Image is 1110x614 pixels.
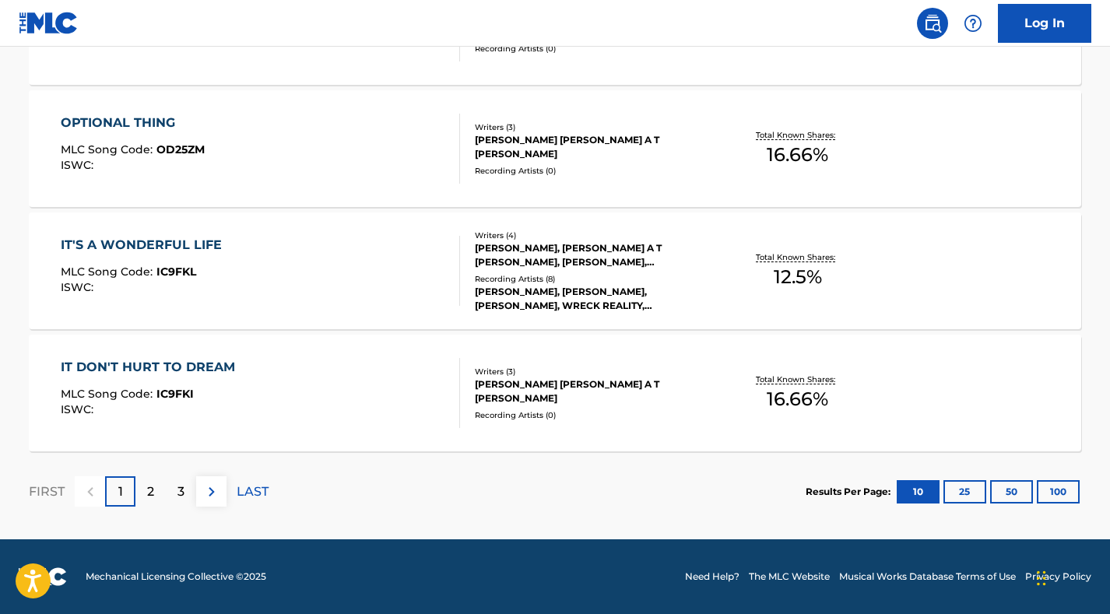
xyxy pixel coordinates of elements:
div: [PERSON_NAME], [PERSON_NAME] A T [PERSON_NAME], [PERSON_NAME], [PERSON_NAME] [475,241,710,269]
span: Mechanical Licensing Collective © 2025 [86,570,266,584]
div: [PERSON_NAME] [PERSON_NAME] A T [PERSON_NAME] [475,377,710,405]
p: Total Known Shares: [756,251,839,263]
a: Public Search [917,8,948,39]
a: IT'S A WONDERFUL LIFEMLC Song Code:IC9FKLISWC:Writers (4)[PERSON_NAME], [PERSON_NAME] A T [PERSON... [29,212,1081,329]
span: MLC Song Code : [61,265,156,279]
span: 12.5 % [774,263,822,291]
img: right [202,482,221,501]
div: Writers ( 4 ) [475,230,710,241]
div: OPTIONAL THING [61,114,205,132]
iframe: Chat Widget [1032,539,1110,614]
img: MLC Logo [19,12,79,34]
span: IC9FKI [156,387,194,401]
div: [PERSON_NAME], [PERSON_NAME], [PERSON_NAME], WRECK REALITY, [PERSON_NAME] [475,285,710,313]
div: Recording Artists ( 8 ) [475,273,710,285]
p: Total Known Shares: [756,374,839,385]
a: IT DON'T HURT TO DREAMMLC Song Code:IC9FKIISWC:Writers (3)[PERSON_NAME] [PERSON_NAME] A T [PERSON... [29,335,1081,451]
button: 25 [943,480,986,503]
p: FIRST [29,482,65,501]
a: OPTIONAL THINGMLC Song Code:OD25ZMISWC:Writers (3)[PERSON_NAME] [PERSON_NAME] A T [PERSON_NAME]Re... [29,90,1081,207]
div: Writers ( 3 ) [475,121,710,133]
p: 2 [147,482,154,501]
span: ISWC : [61,158,97,172]
a: The MLC Website [749,570,830,584]
span: MLC Song Code : [61,387,156,401]
div: Recording Artists ( 0 ) [475,43,710,54]
span: MLC Song Code : [61,142,156,156]
div: Recording Artists ( 0 ) [475,165,710,177]
span: ISWC : [61,402,97,416]
button: 100 [1037,480,1080,503]
p: Total Known Shares: [756,129,839,141]
div: Writers ( 3 ) [475,366,710,377]
img: search [923,14,942,33]
p: LAST [237,482,269,501]
span: 16.66 % [767,385,828,413]
p: 1 [118,482,123,501]
a: Musical Works Database Terms of Use [839,570,1016,584]
div: Recording Artists ( 0 ) [475,409,710,421]
a: Log In [998,4,1091,43]
div: [PERSON_NAME] [PERSON_NAME] A T [PERSON_NAME] [475,133,710,161]
span: OD25ZM [156,142,205,156]
a: Privacy Policy [1025,570,1091,584]
div: Drag [1037,555,1046,602]
p: 3 [177,482,184,501]
a: Need Help? [685,570,739,584]
img: help [964,14,982,33]
div: IT DON'T HURT TO DREAM [61,358,243,377]
span: ISWC : [61,280,97,294]
button: 50 [990,480,1033,503]
span: IC9FKL [156,265,196,279]
p: Results Per Page: [806,485,894,499]
div: Help [957,8,989,39]
img: logo [19,567,67,586]
button: 10 [897,480,940,503]
span: 16.66 % [767,141,828,169]
div: IT'S A WONDERFUL LIFE [61,236,230,254]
